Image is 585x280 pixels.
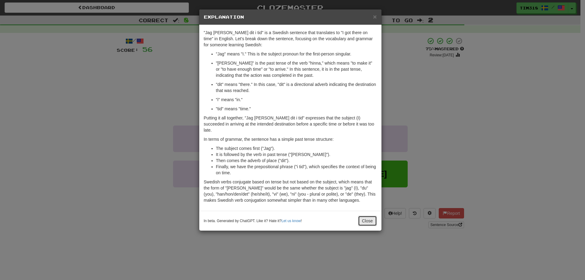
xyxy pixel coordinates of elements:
p: "Jag" means "I." This is the subject pronoun for the first-person singular. [216,51,377,57]
p: "i" means "in." [216,97,377,103]
p: Swedish verbs conjugate based on tense but not based on the subject, which means that the form of... [204,179,377,203]
p: In terms of grammar, the sentence has a simple past tense structure: [204,136,377,142]
button: Close [358,216,377,226]
small: In beta. Generated by ChatGPT. Like it? Hate it? ! [204,218,302,224]
p: "Jag [PERSON_NAME] dit i tid" is a Swedish sentence that translates to "I got there on time" in E... [204,30,377,48]
p: "[PERSON_NAME]" is the past tense of the verb "hinna," which means "to make it" or "to have enoug... [216,60,377,78]
button: Close [373,13,377,20]
p: Putting it all together, "Jag [PERSON_NAME] dit i tid" expresses that the subject (I) succeeded i... [204,115,377,133]
a: Let us know [282,219,301,223]
p: "tid" means "time." [216,106,377,112]
span: × [373,13,377,20]
li: It is followed by the verb in past tense ("[PERSON_NAME]"). [216,151,377,158]
li: Finally, we have the prepositional phrase ("i tid"), which specifies the context of being on time. [216,164,377,176]
h5: Explanation [204,14,377,20]
li: Then comes the adverb of place ("dit"). [216,158,377,164]
li: The subject comes first ("Jag"). [216,145,377,151]
p: "dit" means "there." In this case, "dit" is a directional adverb indicating the destination that ... [216,81,377,94]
